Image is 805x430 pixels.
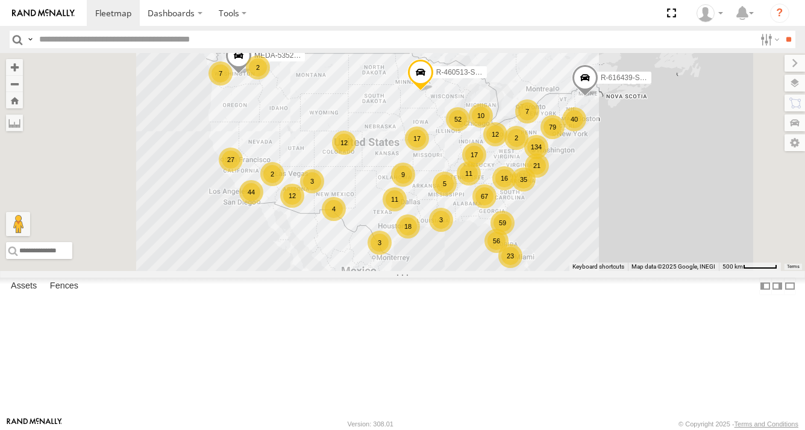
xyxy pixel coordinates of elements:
[6,92,23,108] button: Zoom Home
[219,148,243,172] div: 27
[383,187,407,211] div: 11
[12,9,75,17] img: rand-logo.svg
[540,115,565,139] div: 79
[239,180,263,204] div: 44
[515,99,539,123] div: 7
[6,75,23,92] button: Zoom out
[784,278,796,295] label: Hide Summary Table
[405,126,429,151] div: 17
[735,420,798,428] a: Terms and Conditions
[446,107,470,131] div: 52
[759,278,771,295] label: Dock Summary Table to the Left
[462,143,486,167] div: 17
[525,154,549,178] div: 21
[484,229,509,253] div: 56
[6,212,30,236] button: Drag Pegman onto the map to open Street View
[722,263,743,270] span: 500 km
[254,51,316,60] span: MEDA-535216-Roll
[504,126,528,150] div: 2
[771,278,783,295] label: Dock Summary Table to the Right
[472,184,496,208] div: 67
[429,208,453,232] div: 3
[770,4,789,23] i: ?
[678,420,798,428] div: © Copyright 2025 -
[562,107,586,131] div: 40
[524,135,548,159] div: 134
[348,420,393,428] div: Version: 308.01
[391,163,415,187] div: 9
[436,69,490,77] span: R-460513-Swing
[322,197,346,221] div: 4
[368,231,392,255] div: 3
[692,4,727,22] div: Tim Albro
[6,114,23,131] label: Measure
[433,172,457,196] div: 5
[25,31,35,48] label: Search Query
[246,55,270,79] div: 2
[490,211,515,235] div: 59
[469,104,493,128] div: 10
[512,167,536,192] div: 35
[601,74,654,83] span: R-616439-Swing
[719,263,781,271] button: Map Scale: 500 km per 53 pixels
[631,263,715,270] span: Map data ©2025 Google, INEGI
[332,131,356,155] div: 12
[5,278,43,294] label: Assets
[396,214,420,238] div: 18
[572,263,624,271] button: Keyboard shortcuts
[7,418,62,430] a: Visit our Website
[498,244,522,268] div: 23
[787,264,800,269] a: Terms (opens in new tab)
[280,184,304,208] div: 12
[457,161,481,185] div: 11
[483,122,507,146] div: 12
[492,166,516,190] div: 16
[260,162,284,186] div: 2
[300,169,324,193] div: 3
[785,134,805,151] label: Map Settings
[6,59,23,75] button: Zoom in
[44,278,84,294] label: Fences
[756,31,782,48] label: Search Filter Options
[208,61,233,86] div: 7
